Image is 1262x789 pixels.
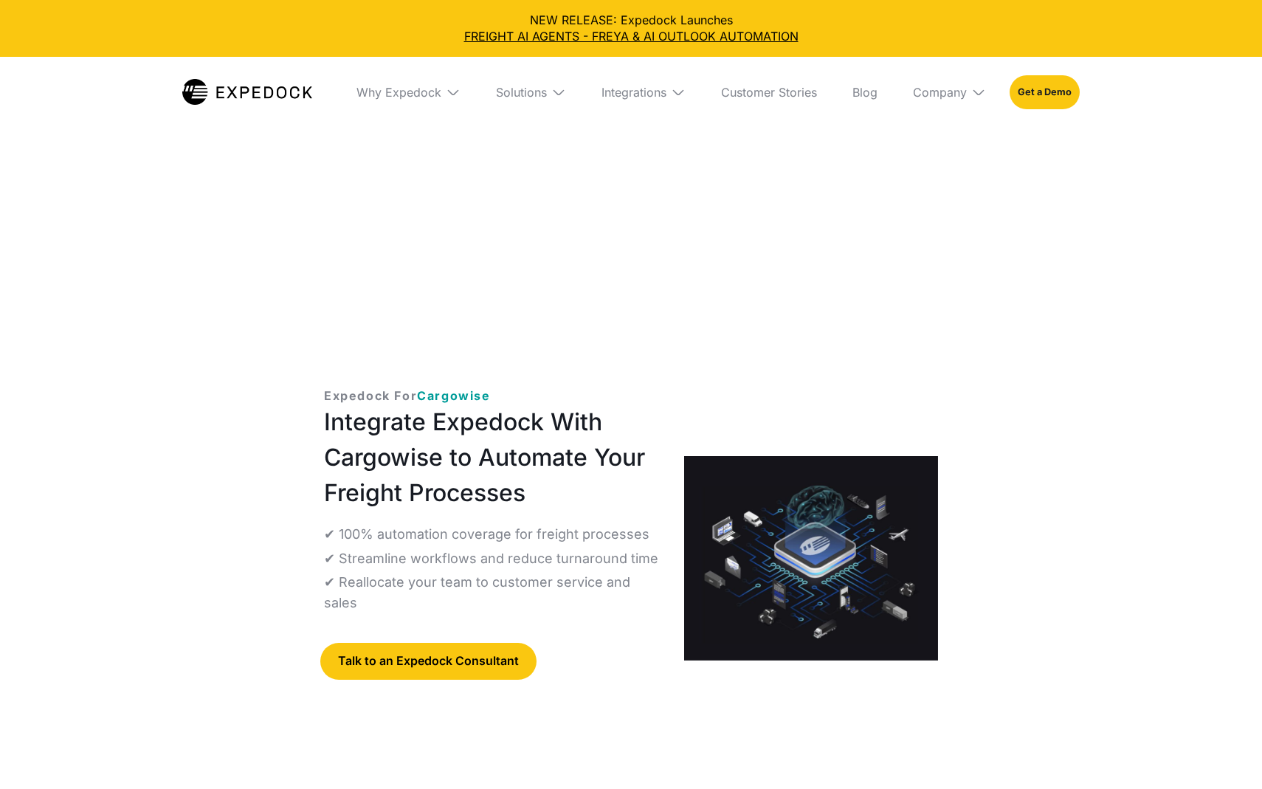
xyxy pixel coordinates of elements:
div: Company [913,85,967,100]
div: Integrations [590,57,697,128]
h1: Integrate Expedock With Cargowise to Automate Your Freight Processes [324,404,661,511]
div: Solutions [496,85,547,100]
p: Expedock For [324,387,491,404]
a: Customer Stories [709,57,829,128]
div: Integrations [601,85,666,100]
a: Talk to an Expedock Consultant [320,643,537,680]
a: Blog [841,57,889,128]
a: open lightbox [684,456,938,661]
span: Cargowise [417,388,490,403]
p: ✔ 100% automation coverage for freight processes [324,524,649,545]
div: Why Expedock [345,57,472,128]
a: FREIGHT AI AGENTS - FREYA & AI OUTLOOK AUTOMATION [12,28,1250,44]
div: Solutions [484,57,578,128]
div: Company [901,57,998,128]
div: NEW RELEASE: Expedock Launches [12,12,1250,45]
div: Why Expedock [356,85,441,100]
p: ✔ Streamline workflows and reduce turnaround time [324,548,658,569]
a: Get a Demo [1010,75,1080,109]
p: ✔ Reallocate your team to customer service and sales [324,572,661,613]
